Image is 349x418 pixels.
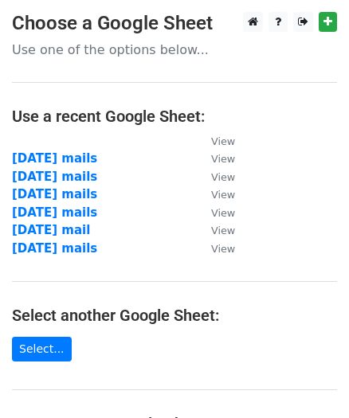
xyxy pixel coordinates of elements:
a: View [195,205,235,220]
a: View [195,187,235,201]
a: Select... [12,337,72,361]
a: [DATE] mails [12,170,97,184]
a: [DATE] mails [12,187,97,201]
a: View [195,170,235,184]
small: View [211,243,235,255]
a: [DATE] mails [12,241,97,256]
a: View [195,223,235,237]
a: View [195,151,235,166]
a: View [195,241,235,256]
a: [DATE] mails [12,151,97,166]
h4: Select another Google Sheet: [12,306,337,325]
h3: Choose a Google Sheet [12,12,337,35]
p: Use one of the options below... [12,41,337,58]
a: [DATE] mails [12,205,97,220]
small: View [211,225,235,236]
small: View [211,207,235,219]
small: View [211,189,235,201]
small: View [211,171,235,183]
small: View [211,153,235,165]
small: View [211,135,235,147]
a: View [195,134,235,148]
h4: Use a recent Google Sheet: [12,107,337,126]
a: [DATE] mail [12,223,90,237]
